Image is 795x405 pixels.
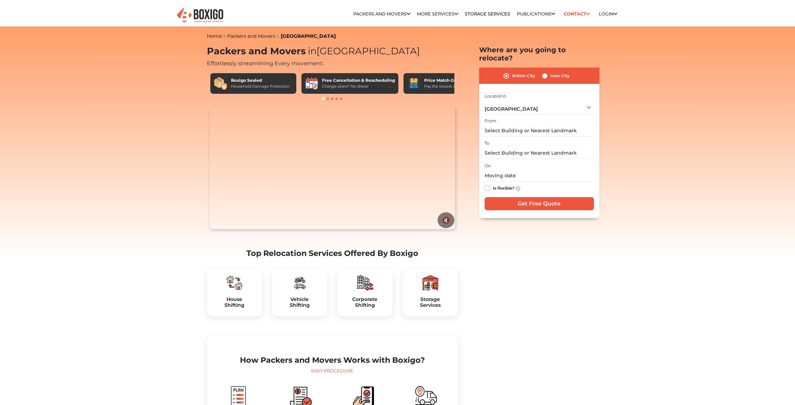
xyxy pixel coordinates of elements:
h1: Packers and Movers [207,46,458,57]
input: Get Free Quote [485,197,594,210]
label: To [485,140,489,146]
img: Price Match Guarantee [407,77,421,90]
img: boxigo_packers_and_movers_plan [226,274,243,291]
input: Moving date [485,170,594,182]
span: [GEOGRAPHIC_DATA] [306,45,420,57]
a: StorageServices [408,296,452,308]
input: Select Building or Nearest Landmark [485,147,594,159]
a: More services [417,11,458,16]
img: boxigo_packers_and_movers_plan [357,274,373,291]
button: 🔇 [438,212,454,228]
a: Packers and Movers [227,33,275,39]
img: boxigo_packers_and_movers_move [415,386,437,405]
img: Boxigo Sealed [214,77,228,90]
div: Easy Procedure [212,368,452,374]
div: Price Match Guarantee [424,77,476,83]
img: boxigo_packers_and_movers_plan [291,274,308,291]
label: Within City [512,72,535,80]
h2: Where are you going to relocate? [479,46,599,62]
h5: Storage Services [408,296,452,308]
img: boxigo_packers_and_movers_plan [422,274,439,291]
a: Publications [517,11,555,16]
label: Located in [485,93,506,99]
input: Select Building or Nearest Landmark [485,125,594,137]
label: On [485,163,491,169]
label: Inter City [550,72,570,80]
img: info [516,187,520,191]
div: Household Damage Protection [231,83,289,89]
label: Is flexible? [493,184,515,191]
h2: How Packers and Movers Works with Boxigo? [212,356,452,365]
span: Effortlessly streamlining Every movement. [207,60,324,67]
div: Boxigo Sealed [231,77,289,83]
a: HouseShifting [212,296,256,308]
a: [GEOGRAPHIC_DATA] [281,33,336,39]
label: From [485,118,496,124]
img: Boxigo [176,7,224,24]
a: Login [599,11,617,16]
div: Free Cancellation & Rescheduling [322,77,395,83]
h2: Top Relocation Services Offered By Boxigo [207,249,458,258]
video: Your browser does not support the video tag. [209,106,455,229]
span: [GEOGRAPHIC_DATA] [485,106,538,112]
h5: Vehicle Shifting [278,296,322,308]
h5: House Shifting [212,296,256,308]
div: Pay the lowest. Guaranteed! [424,83,476,89]
a: Packers and Movers [353,11,410,16]
a: Home [207,33,222,39]
h5: Corporate Shifting [343,296,387,308]
img: Free Cancellation & Rescheduling [305,77,319,90]
a: Storage Services [465,11,510,16]
a: CorporateShifting [343,296,387,308]
a: VehicleShifting [278,296,322,308]
div: Change plans? No stress! [322,83,395,89]
span: in [308,45,317,57]
a: Contact [562,9,592,19]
